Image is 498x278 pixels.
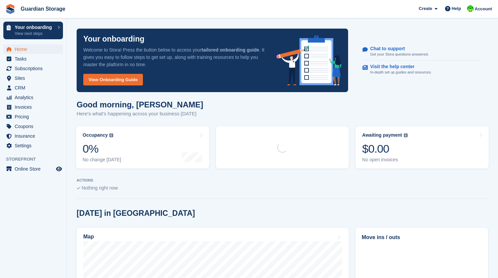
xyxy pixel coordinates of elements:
[5,4,15,14] img: stora-icon-8386f47178a22dfd0bd8f6a31ec36ba5ce8667c1dd55bd0f319d3a0aa187defe.svg
[109,133,113,137] img: icon-info-grey-7440780725fd019a000dd9b08b2336e03edf1995a4989e88bcd33f0948082b44.svg
[202,47,259,53] strong: tailored onboarding guide
[452,5,461,12] span: Help
[370,64,426,69] p: Visit the help center
[15,64,55,73] span: Subscriptions
[419,5,432,12] span: Create
[362,233,482,241] h2: Move ins / outs
[83,142,121,156] div: 0%
[18,3,68,14] a: Guardian Storage
[467,5,474,12] img: Andrew Kinakin
[83,234,94,240] h2: Map
[83,157,121,163] div: No change [DATE]
[370,46,423,52] p: Chat to support
[15,102,55,112] span: Invoices
[3,112,63,121] a: menu
[15,93,55,102] span: Analytics
[15,131,55,141] span: Insurance
[3,164,63,174] a: menu
[82,185,118,191] span: Nothing right now
[15,112,55,121] span: Pricing
[362,142,408,156] div: $0.00
[15,164,55,174] span: Online Store
[475,6,492,12] span: Account
[15,73,55,83] span: Sites
[3,122,63,131] a: menu
[3,54,63,64] a: menu
[15,54,55,64] span: Tasks
[55,165,63,173] a: Preview store
[15,122,55,131] span: Coupons
[6,156,66,163] span: Storefront
[276,36,342,85] img: onboarding-info-6c161a55d2c0e0a8cae90662b2fe09162a5109e8cc188191df67fb4f79e88e88.svg
[404,133,408,137] img: icon-info-grey-7440780725fd019a000dd9b08b2336e03edf1995a4989e88bcd33f0948082b44.svg
[77,187,80,190] img: blank_slate_check_icon-ba018cac091ee9be17c0a81a6c232d5eb81de652e7a59be601be346b1b6ddf79.svg
[15,31,54,37] p: View next steps
[3,22,63,39] a: Your onboarding View next steps
[3,102,63,112] a: menu
[76,126,209,169] a: Occupancy 0% No change [DATE]
[3,73,63,83] a: menu
[77,100,203,109] h1: Good morning, [PERSON_NAME]
[83,132,108,138] div: Occupancy
[83,74,143,85] a: View Onboarding Guide
[3,64,63,73] a: menu
[3,93,63,102] a: menu
[3,131,63,141] a: menu
[83,35,145,43] p: Your onboarding
[362,132,402,138] div: Awaiting payment
[355,126,489,169] a: Awaiting payment $0.00 No open invoices
[362,43,482,61] a: Chat to support Get your Stora questions answered.
[77,209,195,218] h2: [DATE] in [GEOGRAPHIC_DATA]
[15,45,55,54] span: Home
[370,69,432,75] p: In-depth set up guides and resources.
[15,25,54,30] p: Your onboarding
[3,83,63,92] a: menu
[3,45,63,54] a: menu
[362,61,482,78] a: Visit the help center In-depth set up guides and resources.
[15,83,55,92] span: CRM
[15,141,55,150] span: Settings
[77,178,488,183] p: ACTIONS
[83,46,266,68] p: Welcome to Stora! Press the button below to access your . It gives you easy to follow steps to ge...
[3,141,63,150] a: menu
[370,52,428,57] p: Get your Stora questions answered.
[362,157,408,163] div: No open invoices
[77,110,203,118] p: Here's what's happening across your business [DATE]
